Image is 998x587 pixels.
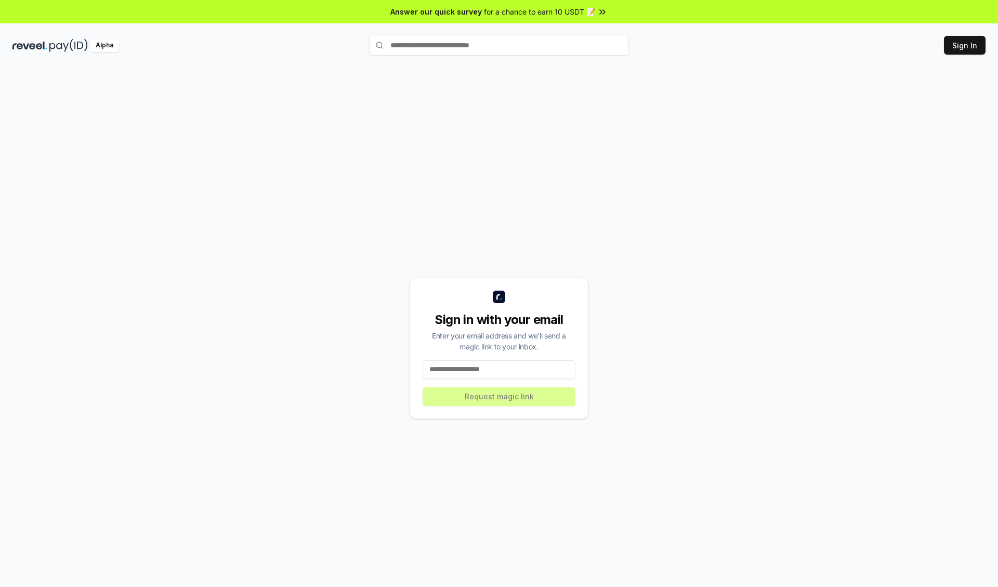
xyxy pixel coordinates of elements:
div: Sign in with your email [423,311,575,328]
img: pay_id [49,39,88,52]
span: for a chance to earn 10 USDT 📝 [484,6,595,17]
div: Enter your email address and we’ll send a magic link to your inbox. [423,330,575,352]
button: Sign In [944,36,986,55]
img: logo_small [493,291,505,303]
span: Answer our quick survey [390,6,482,17]
img: reveel_dark [12,39,47,52]
div: Alpha [90,39,119,52]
